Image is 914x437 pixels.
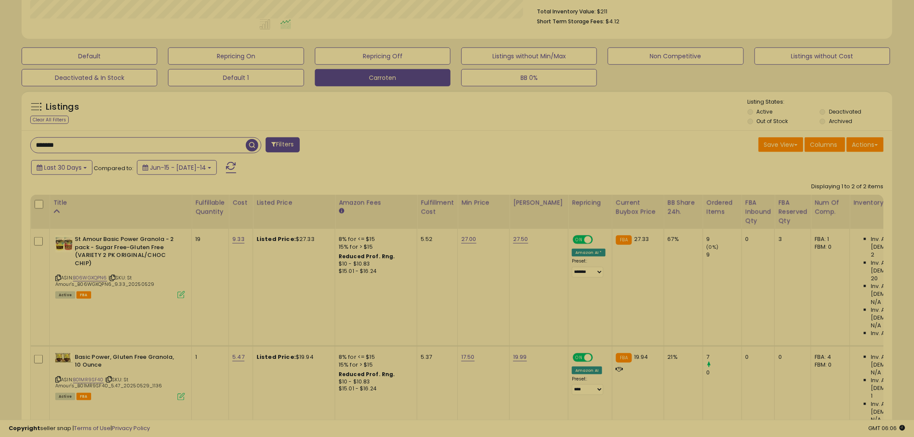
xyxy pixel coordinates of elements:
[339,198,413,207] div: Amazon Fees
[461,353,475,361] a: 17.50
[339,378,410,386] div: $10 - $10.83
[195,198,225,216] div: Fulfillable Quantity
[746,235,768,243] div: 0
[73,376,104,383] a: B01MR9SF40
[55,274,154,287] span: | SKU: St Amour's_B06WGXQPN6_9.33_20250529
[574,354,584,361] span: ON
[869,424,905,432] span: 2025-08-14 06:06 GMT
[668,198,699,216] div: BB Share 24h.
[668,235,696,243] div: 67%
[339,253,395,260] b: Reduced Prof. Rng.
[634,235,649,243] span: 27.33
[572,367,602,374] div: Amazon AI
[55,235,185,298] div: ASIN:
[461,198,506,207] div: Min Price
[668,353,696,361] div: 21%
[22,69,157,86] button: Deactivated & In Stock
[195,235,222,243] div: 19
[46,101,79,113] h5: Listings
[810,140,838,149] span: Columns
[815,361,843,369] div: FBM: 0
[746,353,768,361] div: 0
[871,369,881,377] span: N/A
[513,235,528,244] a: 27.50
[257,198,331,207] div: Listed Price
[847,137,884,152] button: Actions
[257,235,328,243] div: $27.33
[266,137,299,152] button: Filters
[339,370,395,378] b: Reduced Prof. Rng.
[55,376,162,389] span: | SKU: St Amour's_B01MR9SF40_5.47_20250529_1136
[616,198,660,216] div: Current Buybox Price
[232,353,244,361] a: 5.47
[574,236,584,244] span: ON
[55,353,185,399] div: ASIN:
[812,183,884,191] div: Displaying 1 to 2 of 2 items
[461,235,476,244] a: 27.00
[572,376,606,396] div: Preset:
[537,6,877,16] li: $211
[94,164,133,172] span: Compared to:
[871,416,881,424] span: N/A
[871,392,873,400] span: 1
[461,69,597,86] button: BB 0%
[537,18,604,25] b: Short Term Storage Fees:
[339,268,410,275] div: $15.01 - $16.24
[137,160,217,175] button: Jun-15 - [DATE]-14
[55,235,73,253] img: 518nK53UNBL._SL40_.jpg
[75,353,180,371] b: Basic Power, Gluten Free Granola, 10 Ounce
[315,47,451,65] button: Repricing Off
[421,235,451,243] div: 5.52
[76,291,91,299] span: FBA
[829,108,861,115] label: Deactivated
[75,235,180,269] b: St Amour Basic Power Granola - 2 pack - Sugar Free-Gluten Free (VARIETY 2 PK ORIGINAL/CHOC CHIP)
[748,98,892,106] p: Listing States:
[871,322,881,329] span: N/A
[707,251,742,259] div: 9
[31,160,92,175] button: Last 30 Days
[572,258,606,278] div: Preset:
[74,424,111,432] a: Terms of Use
[339,353,410,361] div: 8% for <= $15
[616,235,632,245] small: FBA
[421,353,451,361] div: 5.37
[608,47,743,65] button: Non Competitive
[112,424,150,432] a: Privacy Policy
[871,275,878,282] span: 20
[55,291,75,299] span: All listings currently available for purchase on Amazon
[616,353,632,363] small: FBA
[592,236,606,244] span: OFF
[707,244,719,250] small: (0%)
[778,235,804,243] div: 3
[257,353,328,361] div: $19.94
[815,243,843,251] div: FBM: 0
[76,393,91,400] span: FBA
[195,353,222,361] div: 1
[53,198,188,207] div: Title
[461,47,597,65] button: Listings without Min/Max
[55,393,75,400] span: All listings currently available for purchase on Amazon
[421,198,454,216] div: Fulfillment Cost
[30,116,69,124] div: Clear All Filters
[815,353,843,361] div: FBA: 4
[746,198,771,225] div: FBA inbound Qty
[758,137,803,152] button: Save View
[315,69,451,86] button: Carroten
[757,117,788,125] label: Out of Stock
[55,353,73,363] img: 51XNehy7xkL._SL40_.jpg
[257,353,296,361] b: Listed Price:
[9,424,150,433] div: seller snap | |
[339,260,410,268] div: $10 - $10.83
[707,369,742,377] div: 0
[22,47,157,65] button: Default
[44,163,82,172] span: Last 30 Days
[339,361,410,369] div: 15% for > $15
[73,274,107,282] a: B06WGXQPN6
[257,235,296,243] b: Listed Price:
[168,69,304,86] button: Default 1
[778,198,807,225] div: FBA Reserved Qty
[572,198,609,207] div: Repricing
[339,385,410,393] div: $15.01 - $16.24
[513,198,565,207] div: [PERSON_NAME]
[755,47,890,65] button: Listings without Cost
